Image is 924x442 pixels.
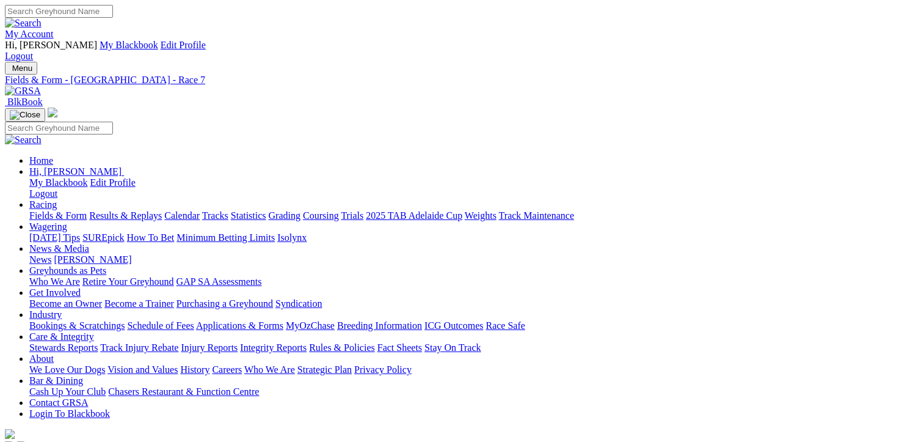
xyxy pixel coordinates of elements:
[275,298,322,309] a: Syndication
[10,110,40,120] img: Close
[108,386,259,397] a: Chasers Restaurant & Function Centre
[82,276,174,287] a: Retire Your Greyhound
[90,177,136,188] a: Edit Profile
[29,320,919,331] div: Industry
[212,364,242,375] a: Careers
[5,108,45,122] button: Toggle navigation
[29,265,106,276] a: Greyhounds as Pets
[29,342,98,353] a: Stewards Reports
[29,331,94,342] a: Care & Integrity
[29,342,919,353] div: Care & Integrity
[29,188,57,199] a: Logout
[48,108,57,117] img: logo-grsa-white.png
[202,210,228,221] a: Tracks
[5,51,33,61] a: Logout
[486,320,525,331] a: Race Safe
[29,364,105,375] a: We Love Our Dogs
[231,210,266,221] a: Statistics
[29,298,919,309] div: Get Involved
[286,320,335,331] a: MyOzChase
[341,210,363,221] a: Trials
[5,429,15,439] img: logo-grsa-white.png
[354,364,412,375] a: Privacy Policy
[5,18,42,29] img: Search
[5,62,37,75] button: Toggle navigation
[161,40,206,50] a: Edit Profile
[29,210,919,221] div: Racing
[104,298,174,309] a: Become a Trainer
[29,386,106,397] a: Cash Up Your Club
[240,342,307,353] a: Integrity Reports
[164,210,200,221] a: Calendar
[29,232,80,243] a: [DATE] Tips
[29,375,83,386] a: Bar & Dining
[277,232,307,243] a: Isolynx
[29,309,62,320] a: Industry
[54,254,131,265] a: [PERSON_NAME]
[107,364,178,375] a: Vision and Values
[176,232,275,243] a: Minimum Betting Limits
[309,342,375,353] a: Rules & Policies
[29,397,88,408] a: Contact GRSA
[5,86,41,97] img: GRSA
[29,276,919,287] div: Greyhounds as Pets
[176,298,273,309] a: Purchasing a Greyhound
[29,254,51,265] a: News
[29,386,919,397] div: Bar & Dining
[29,298,102,309] a: Become an Owner
[244,364,295,375] a: Who We Are
[12,64,32,73] span: Menu
[29,287,81,298] a: Get Involved
[29,166,122,177] span: Hi, [PERSON_NAME]
[5,5,113,18] input: Search
[29,210,87,221] a: Fields & Form
[176,276,262,287] a: GAP SA Assessments
[29,166,124,177] a: Hi, [PERSON_NAME]
[100,40,158,50] a: My Blackbook
[29,232,919,243] div: Wagering
[499,210,574,221] a: Track Maintenance
[29,320,125,331] a: Bookings & Scratchings
[337,320,422,331] a: Breeding Information
[29,199,57,210] a: Racing
[29,243,89,254] a: News & Media
[424,320,483,331] a: ICG Outcomes
[297,364,352,375] a: Strategic Plan
[5,134,42,145] img: Search
[29,276,80,287] a: Who We Are
[180,364,209,375] a: History
[181,342,238,353] a: Injury Reports
[424,342,481,353] a: Stay On Track
[82,232,124,243] a: SUREpick
[377,342,422,353] a: Fact Sheets
[29,254,919,265] div: News & Media
[29,177,88,188] a: My Blackbook
[5,29,54,39] a: My Account
[100,342,178,353] a: Track Injury Rebate
[5,75,919,86] a: Fields & Form - [GEOGRAPHIC_DATA] - Race 7
[29,177,919,199] div: Hi, [PERSON_NAME]
[5,40,919,62] div: My Account
[5,122,113,134] input: Search
[196,320,283,331] a: Applications & Forms
[89,210,162,221] a: Results & Replays
[7,97,43,107] span: BlkBook
[366,210,462,221] a: 2025 TAB Adelaide Cup
[29,364,919,375] div: About
[127,232,175,243] a: How To Bet
[127,320,194,331] a: Schedule of Fees
[465,210,497,221] a: Weights
[5,97,43,107] a: BlkBook
[303,210,339,221] a: Coursing
[5,40,97,50] span: Hi, [PERSON_NAME]
[269,210,300,221] a: Grading
[29,221,67,232] a: Wagering
[29,155,53,166] a: Home
[29,408,110,419] a: Login To Blackbook
[29,353,54,364] a: About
